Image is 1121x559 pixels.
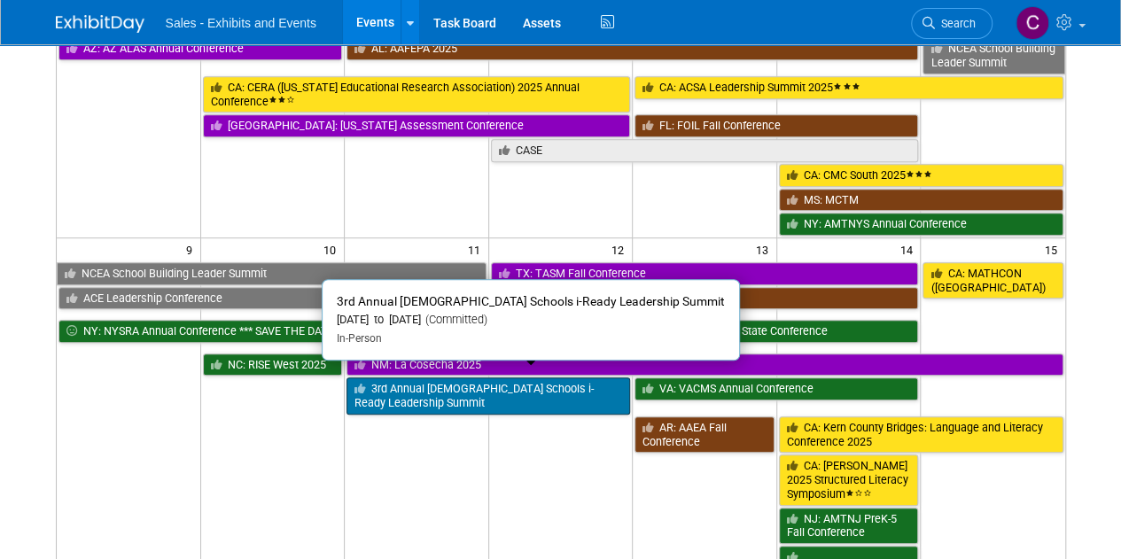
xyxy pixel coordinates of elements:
a: NCEA School Building Leader Summit [57,262,487,285]
div: [DATE] to [DATE] [337,313,725,328]
a: NCEA School Building Leader Summit [922,37,1064,74]
a: CA: ACSA Leadership Summit 2025 [634,76,1063,99]
span: 9 [184,238,200,260]
span: 3rd Annual [DEMOGRAPHIC_DATA] Schools i-Ready Leadership Summit [337,294,725,308]
img: ExhibitDay [56,15,144,33]
span: Search [935,17,976,30]
a: NC: NCCTM Fall State Conference [634,320,918,343]
span: In-Person [337,332,382,345]
a: AZ: AZ ALAS Annual Conference [58,37,343,60]
a: VA: VACMS Annual Conference [634,377,918,400]
a: 3rd Annual [DEMOGRAPHIC_DATA] Schools i-Ready Leadership Summit [346,377,630,414]
span: 12 [610,238,632,260]
span: 10 [322,238,344,260]
a: CA: MATHCON ([GEOGRAPHIC_DATA]) [922,262,1063,299]
a: [GEOGRAPHIC_DATA]: [US_STATE] Assessment Conference [203,114,631,137]
span: 11 [466,238,488,260]
a: NC: RISE West 2025 [203,353,343,377]
span: 15 [1043,238,1065,260]
a: CA: CERA ([US_STATE] Educational Research Association) 2025 Annual Conference [203,76,631,113]
span: (Committed) [421,313,487,326]
a: AL: AAFEPA 2025 [346,37,918,60]
a: MS: MCTM [779,189,1063,212]
a: CASE [491,139,919,162]
img: Christine Lurz [1016,6,1049,40]
a: Search [911,8,993,39]
a: CA: [PERSON_NAME] 2025 Structured Literacy Symposium [779,454,919,505]
a: FL: FOIL Fall Conference [634,114,918,137]
a: TX: TASM Fall Conference [491,262,919,285]
a: NY: AMTNYS Annual Conference [779,213,1063,236]
a: AR: AAEA Fall Conference [634,416,775,453]
a: AL: ACTM [634,287,918,310]
a: CA: Kern County Bridges: Language and Literacy Conference 2025 [779,416,1063,453]
a: CA: CMC South 2025 [779,164,1063,187]
span: 14 [898,238,920,260]
a: NY: NYSRA Annual Conference *** SAVE THE DATES *** [58,320,487,343]
span: Sales - Exhibits and Events [166,16,316,30]
a: NJ: AMTNJ PreK-5 Fall Conference [779,508,919,544]
span: 13 [754,238,776,260]
a: ACE Leadership Conference [58,287,487,310]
